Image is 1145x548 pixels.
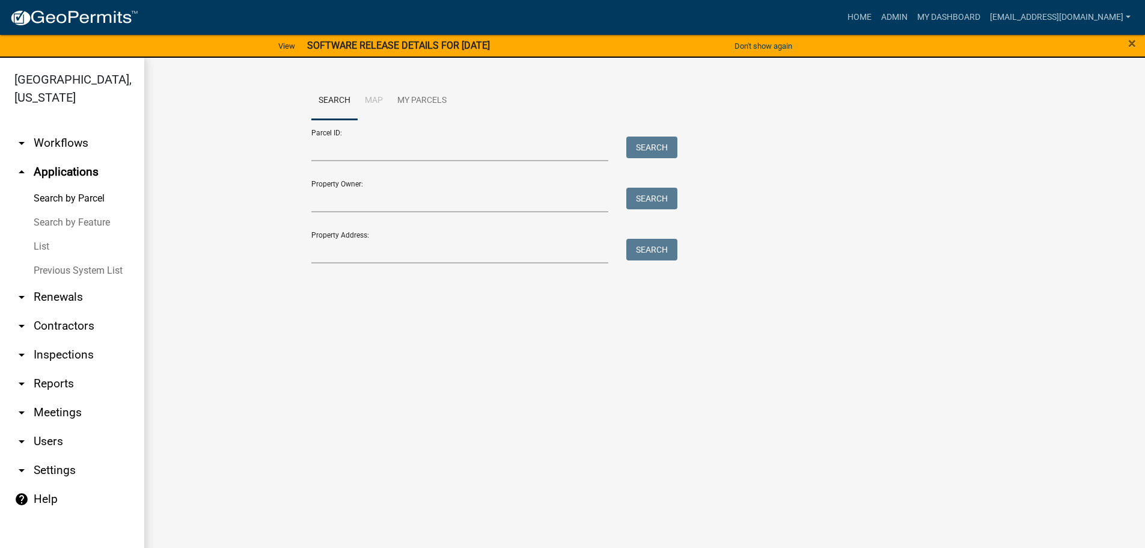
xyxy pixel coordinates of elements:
button: Search [626,137,677,158]
i: arrow_drop_down [14,377,29,391]
button: Search [626,188,677,209]
button: Close [1128,36,1136,51]
i: help [14,492,29,506]
a: [EMAIL_ADDRESS][DOMAIN_NAME] [985,6,1135,29]
button: Search [626,239,677,260]
i: arrow_drop_down [14,319,29,333]
i: arrow_drop_up [14,165,29,179]
a: Admin [876,6,912,29]
a: View [273,36,300,56]
a: My Dashboard [912,6,985,29]
strong: SOFTWARE RELEASE DETAILS FOR [DATE] [307,40,490,51]
i: arrow_drop_down [14,463,29,478]
i: arrow_drop_down [14,136,29,150]
i: arrow_drop_down [14,405,29,420]
i: arrow_drop_down [14,434,29,449]
a: Search [311,82,358,120]
a: Home [843,6,876,29]
i: arrow_drop_down [14,290,29,304]
a: My Parcels [390,82,454,120]
span: × [1128,35,1136,52]
i: arrow_drop_down [14,348,29,362]
button: Don't show again [730,36,797,56]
